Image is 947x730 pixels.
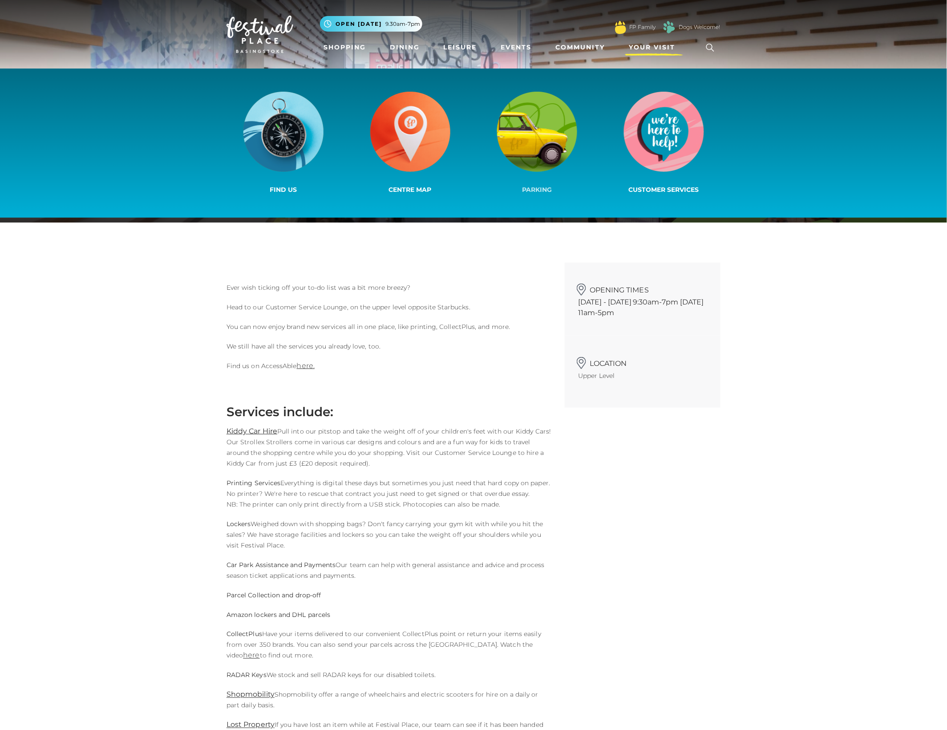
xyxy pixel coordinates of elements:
p: We still have all the services you already love, too. [227,341,551,352]
a: Centre Map [347,90,473,196]
span: 9.30am-7pm [385,20,420,28]
span: Open [DATE] [336,20,382,28]
p: Everything is digital these days but sometimes you just need that hard copy on paper. No printer?... [227,478,551,510]
strong: Lockers [227,520,251,528]
a: Parking [473,90,600,196]
p: Head to our Customer Service Lounge, on the upper level opposite Starbucks. [227,302,551,312]
strong: Car Park Assistance and Payments [227,561,336,569]
p: Have your items delivered to our convenient CollectPlus point or return your items easily from ov... [227,629,551,661]
a: Leisure [440,39,481,56]
a: Find us [220,90,347,196]
a: Your Visit [625,39,683,56]
a: Kiddy Car Hire [227,427,277,435]
a: Events [497,39,535,56]
p: Our team can help with general assistance and advice and process season ticket applications and p... [227,560,551,581]
p: You can now enjoy brand new services all in one place, like printing, CollectPlus, and more. [227,321,551,332]
p: Weighed down with shopping bags? Don't fancy carrying your gym kit with while you hit the sales? ... [227,519,551,551]
span: Centre Map [389,186,432,194]
button: Open [DATE] 9.30am-7pm [320,16,422,32]
span: Customer Services [629,186,699,194]
a: Shopmobility [227,690,275,699]
span: Parking [522,186,552,194]
a: Shopping [320,39,369,56]
p: We stock and sell RADAR keys for our disabled toilets. [227,670,551,681]
p: Upper Level [578,370,707,381]
span: Your Visit [629,43,675,52]
a: Lost Property [227,721,275,729]
h3: Location [578,354,707,368]
a: Dogs Welcome! [679,23,720,31]
a: here. [297,361,315,370]
strong: RADAR Keys [227,671,267,679]
a: Customer Services [600,90,727,196]
p: Pull into our pitstop and take the weight off of your children's feet with our Kiddy Cars! Our St... [227,426,551,469]
a: Community [552,39,608,56]
p: Shopmobility offer a range of wheelchairs and electric scooters for hire on a daily or part daily... [227,689,551,711]
span: Find us [270,186,297,194]
a: here [243,651,259,660]
h3: Services include: [227,404,551,419]
p: Ever wish ticking off your to-do list was a bit more breezy? [227,282,551,293]
a: Dining [386,39,423,56]
strong: Amazon lockers and DHL parcels [227,611,330,619]
strong: CollectPlus [227,630,262,638]
img: Festival Place Logo [227,16,293,53]
strong: Printing Services [227,479,280,487]
h2: Opening Times [578,280,707,294]
a: FP Family [629,23,656,31]
div: [DATE] - [DATE] 9:30am-7pm [DATE] 11am-5pm [565,263,720,336]
p: Find us on AccessAble [227,361,551,371]
strong: Parcel Collection and drop-off [227,591,321,599]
